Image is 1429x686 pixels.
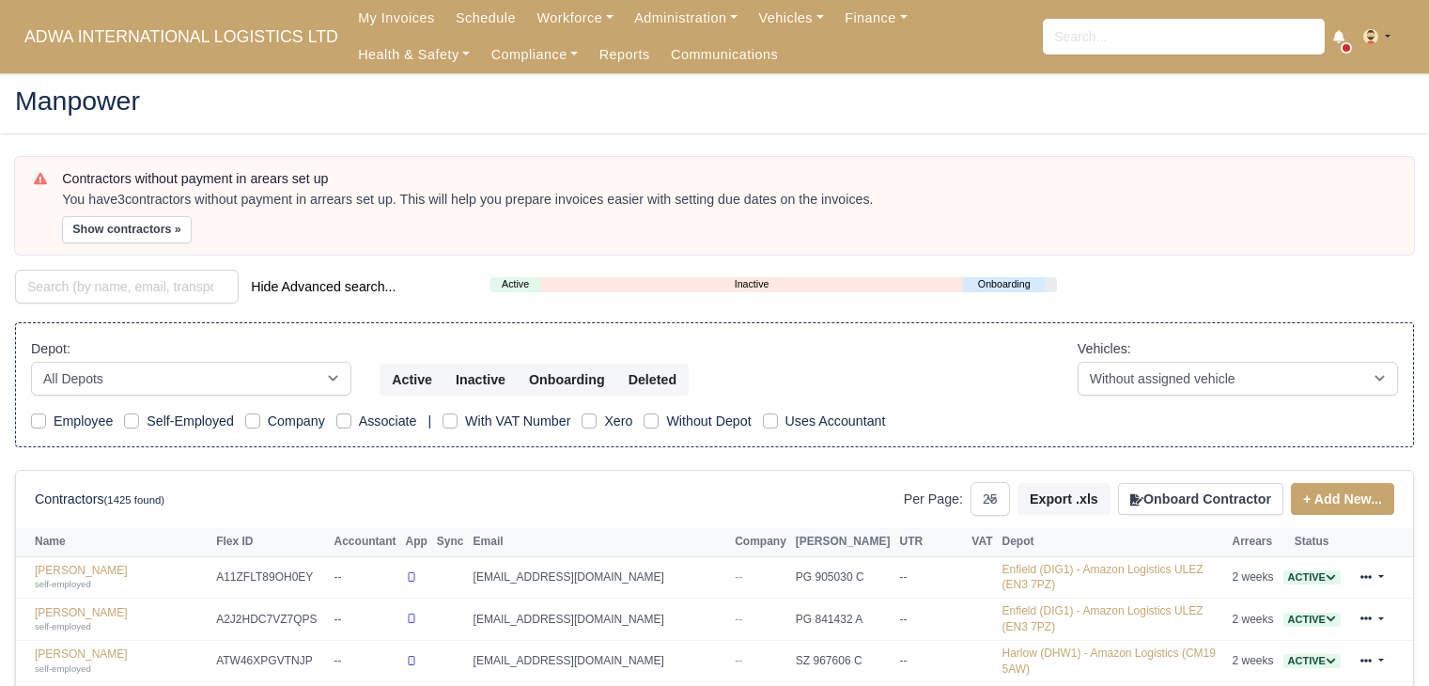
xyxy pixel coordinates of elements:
h6: Contractors without payment in arears set up [62,171,1395,187]
span: ADWA INTERNATIONAL LOGISTICS LTD [15,18,348,55]
button: Onboard Contractor [1118,483,1283,515]
th: Status [1279,528,1345,556]
span: Active [1283,654,1341,668]
a: [PERSON_NAME] self-employed [35,647,207,675]
td: ATW46XPGVTNJP [211,640,329,682]
label: Associate [359,411,417,432]
span: -- [735,613,742,626]
a: ADWA INTERNATIONAL LOGISTICS LTD [15,19,348,55]
a: Communications [660,37,789,73]
td: 2 weeks [1228,556,1279,599]
a: + Add New... [1291,483,1394,515]
td: 2 weeks [1228,640,1279,682]
th: Name [16,528,211,556]
input: Search (by name, email, transporter id) ... [15,270,239,304]
h6: Contractors [35,491,164,507]
label: Xero [604,411,632,432]
label: Company [268,411,325,432]
th: Company [730,528,791,556]
td: A2J2HDC7VZ7QPS [211,599,329,641]
th: [PERSON_NAME] [791,528,895,556]
div: Manpower [1,72,1428,133]
a: Active [1283,570,1341,584]
label: Depot: [31,338,70,360]
td: -- [330,640,401,682]
button: Onboarding [517,364,617,396]
a: Onboarding [963,276,1045,292]
label: Per Page: [904,489,963,510]
th: Sync [432,528,469,556]
button: Hide Advanced search... [239,271,408,303]
a: Reports [589,37,660,73]
a: Active [1283,654,1341,667]
a: Health & Safety [348,37,481,73]
th: Arrears [1228,528,1279,556]
a: Enfield (DIG1) - Amazon Logistics ULEZ (EN3 7PZ) [1002,563,1204,592]
th: Email [469,528,731,556]
td: -- [895,640,968,682]
td: 2 weeks [1228,599,1279,641]
button: Active [380,364,444,396]
a: Active [490,276,539,292]
td: [EMAIL_ADDRESS][DOMAIN_NAME] [469,599,731,641]
input: Search... [1043,19,1325,55]
strong: 3 [117,192,125,207]
td: -- [895,599,968,641]
a: [PERSON_NAME] self-employed [35,606,207,633]
label: Self-Employed [147,411,234,432]
button: Deleted [616,364,689,396]
a: Active [1283,613,1341,626]
small: self-employed [35,621,91,631]
a: Inactive [540,276,964,292]
span: -- [735,570,742,584]
label: With VAT Number [465,411,570,432]
td: A11ZFLT89OH0EY [211,556,329,599]
span: Active [1283,570,1341,585]
button: Inactive [443,364,518,396]
a: Harlow (DHW1) - Amazon Logistics (CM19 5AW) [1002,647,1216,676]
label: Without Depot [666,411,751,432]
td: PG 905030 C [791,556,895,599]
h2: Manpower [15,87,1414,114]
small: self-employed [35,579,91,589]
div: You have contractors without payment in arrears set up. This will help you prepare invoices easie... [62,191,1395,210]
td: SZ 967606 C [791,640,895,682]
label: Uses Accountant [785,411,886,432]
td: [EMAIL_ADDRESS][DOMAIN_NAME] [469,640,731,682]
th: Accountant [330,528,401,556]
label: Employee [54,411,113,432]
th: Depot [998,528,1228,556]
a: [PERSON_NAME] self-employed [35,564,207,591]
a: Compliance [480,37,588,73]
th: VAT [967,528,997,556]
span: | [427,413,431,429]
div: + Add New... [1283,483,1394,515]
th: App [401,528,432,556]
th: UTR [895,528,968,556]
small: (1425 found) [104,494,165,506]
button: Show contractors » [62,216,192,243]
td: PG 841432 A [791,599,895,641]
span: -- [735,654,742,667]
td: -- [330,556,401,599]
label: Vehicles: [1078,338,1131,360]
button: Export .xls [1017,483,1111,515]
a: Enfield (DIG1) - Amazon Logistics ULEZ (EN3 7PZ) [1002,604,1204,633]
small: self-employed [35,663,91,674]
td: -- [895,556,968,599]
td: [EMAIL_ADDRESS][DOMAIN_NAME] [469,556,731,599]
th: Flex ID [211,528,329,556]
td: -- [330,599,401,641]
